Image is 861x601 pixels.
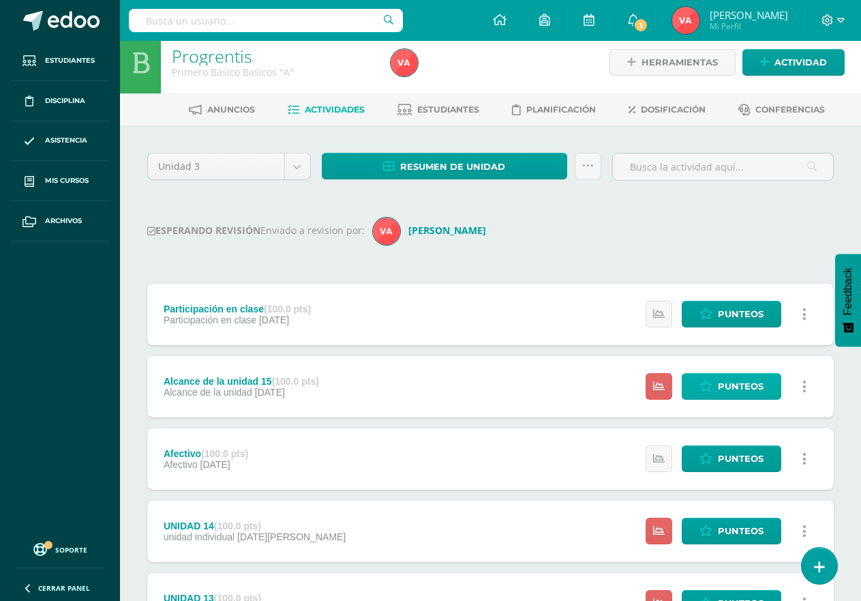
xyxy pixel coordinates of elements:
a: Progrentis [172,44,252,68]
strong: (100.0 pts) [214,521,261,531]
div: Alcance de la unidad 15 [164,376,319,387]
span: [DATE] [255,387,285,398]
span: Alcance de la unidad [164,387,252,398]
strong: ESPERANDO REVISIÓN [147,224,260,237]
span: [PERSON_NAME] [710,8,788,22]
strong: (100.0 pts) [201,448,248,459]
img: 5ef59e455bde36dc0487bc51b4dad64e.png [391,49,418,76]
img: 9b1dbd350ca225fb7319f536675bc817.png [373,218,400,245]
a: Asistencia [11,121,109,162]
span: Afectivo [164,459,198,470]
span: Participación en clase [164,314,256,325]
span: Herramientas [641,50,718,75]
a: [PERSON_NAME] [373,224,492,237]
span: Mis cursos [45,175,89,186]
img: 5ef59e455bde36dc0487bc51b4dad64e.png [672,7,699,34]
span: Punteos [718,518,764,544]
input: Busca un usuario... [129,9,403,32]
a: Anuncios [189,99,255,121]
span: Punteos [718,446,764,471]
span: [DATE][PERSON_NAME] [237,531,346,542]
span: Archivos [45,216,82,226]
span: Dosificación [641,104,706,115]
a: Dosificación [629,99,706,121]
span: Planificación [526,104,596,115]
a: Punteos [682,445,781,472]
h1: Progrentis [172,46,374,65]
span: Estudiantes [45,55,95,66]
a: Herramientas [609,49,736,76]
input: Busca la actividad aquí... [613,153,833,180]
button: Feedback - Mostrar encuesta [835,254,861,347]
span: [DATE] [200,459,230,470]
span: Mi Perfil [710,20,788,32]
span: unidad individual [164,531,235,542]
span: Actividad [774,50,827,75]
strong: (100.0 pts) [264,304,311,314]
span: Punteos [718,302,764,327]
a: Planificación [512,99,596,121]
a: Estudiantes [397,99,479,121]
span: Feedback [842,267,854,315]
a: Conferencias [738,99,825,121]
a: Resumen de unidad [322,153,567,179]
a: Punteos [682,373,781,400]
span: Conferencias [755,104,825,115]
a: Disciplina [11,81,109,121]
div: UNIDAD 14 [164,521,346,531]
span: Enviado a revision por: [260,224,365,237]
a: Unidad 3 [148,153,310,179]
div: Afectivo [164,448,248,459]
span: 3 [633,18,648,33]
span: [DATE] [259,314,289,325]
span: Disciplina [45,96,85,106]
a: Archivos [11,201,109,241]
strong: (100.0 pts) [272,376,319,387]
span: Resumen de unidad [400,154,505,179]
a: Punteos [682,518,781,544]
a: Mis cursos [11,161,109,201]
span: Punteos [718,374,764,399]
span: Estudiantes [417,104,479,115]
span: Actividades [305,104,365,115]
div: Participación en clase [164,304,311,314]
a: Soporte [16,540,104,558]
span: Anuncios [207,104,255,115]
span: Soporte [55,545,87,555]
a: Estudiantes [11,41,109,81]
span: Asistencia [45,135,87,146]
div: Primero Básico Basicos 'A' [172,65,374,78]
a: Actividad [742,49,845,76]
span: Unidad 3 [158,153,274,179]
a: Punteos [682,301,781,327]
strong: [PERSON_NAME] [408,224,486,237]
a: Actividades [288,99,365,121]
span: Cerrar panel [38,583,90,593]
